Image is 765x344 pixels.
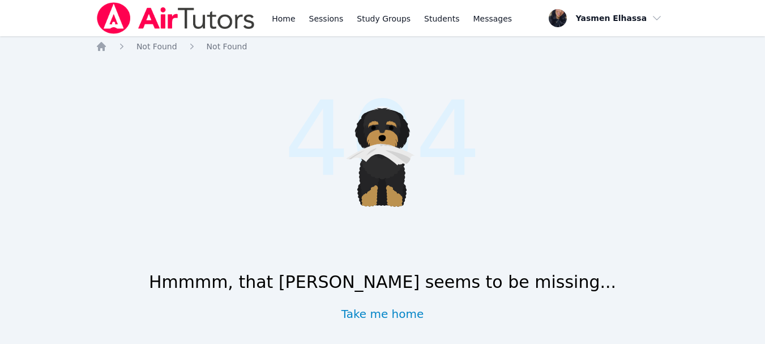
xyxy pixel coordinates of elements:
span: 404 [284,62,481,216]
span: Not Found [136,42,177,51]
h1: Hmmmm, that [PERSON_NAME] seems to be missing... [149,272,616,292]
a: Not Found [136,41,177,52]
a: Take me home [341,306,424,322]
nav: Breadcrumb [96,41,669,52]
span: Messages [473,13,512,24]
img: Air Tutors [96,2,256,34]
span: Not Found [207,42,247,51]
a: Not Found [207,41,247,52]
